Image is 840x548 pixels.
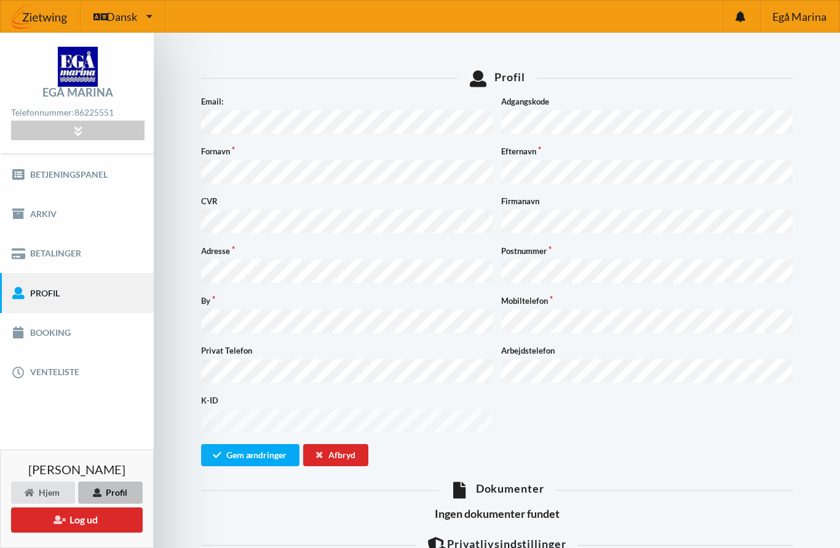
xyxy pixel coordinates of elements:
div: Dokumenter [201,482,793,498]
div: Hjem [11,482,75,504]
img: logo [58,47,98,87]
label: K-ID [201,394,493,407]
span: Dansk [106,11,137,22]
h3: Ingen dokumenter fundet [201,507,793,521]
button: Log ud [11,507,143,533]
label: Efternavn [501,145,793,157]
label: Adresse [201,245,493,257]
div: Afbryd [303,444,368,466]
label: Privat Telefon [201,344,493,357]
label: Arbejdstelefon [501,344,793,357]
button: Gem ændringer [201,444,299,466]
label: Firmanavn [501,195,793,207]
span: Egå Marina [772,11,826,22]
label: Mobiltelefon [501,295,793,307]
div: Profil [201,70,793,87]
label: Adgangskode [501,95,793,108]
label: Fornavn [201,145,493,157]
label: CVR [201,195,493,207]
label: By [201,295,493,307]
div: Egå Marina [42,87,113,98]
span: [PERSON_NAME] [28,463,125,475]
label: Email: [201,95,493,108]
div: Telefonnummer: [11,105,144,121]
strong: 86225551 [74,107,114,117]
label: Postnummer [501,245,793,257]
div: Profil [78,482,143,504]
